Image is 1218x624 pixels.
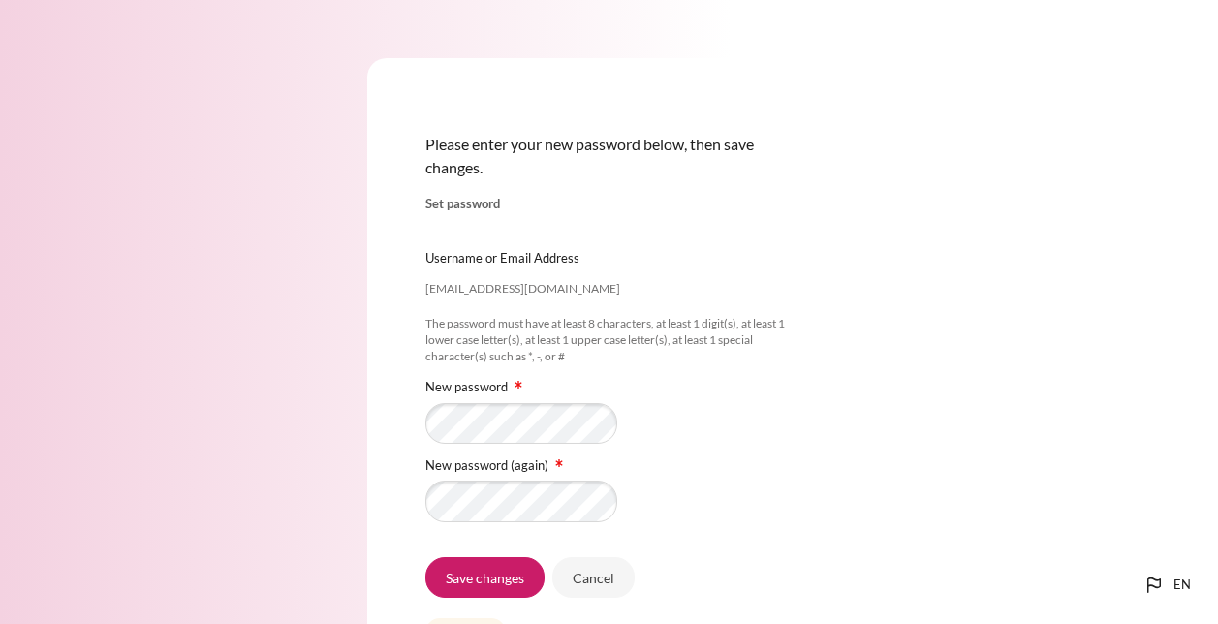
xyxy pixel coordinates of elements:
[425,379,508,394] label: New password
[551,455,567,471] img: Required
[425,195,794,214] legend: Set password
[425,316,794,364] div: The password must have at least 8 characters, at least 1 digit(s), at least 1 lower case letter(s...
[425,117,794,195] div: Please enter your new password below, then save changes.
[425,557,545,598] input: Save changes
[425,249,579,268] label: Username or Email Address
[511,377,526,392] img: Required
[551,455,567,467] span: Required
[425,457,548,473] label: New password (again)
[1173,576,1191,595] span: en
[552,557,635,598] input: Cancel
[1135,566,1199,605] button: Languages
[511,378,526,390] span: Required
[425,281,620,297] div: [EMAIL_ADDRESS][DOMAIN_NAME]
